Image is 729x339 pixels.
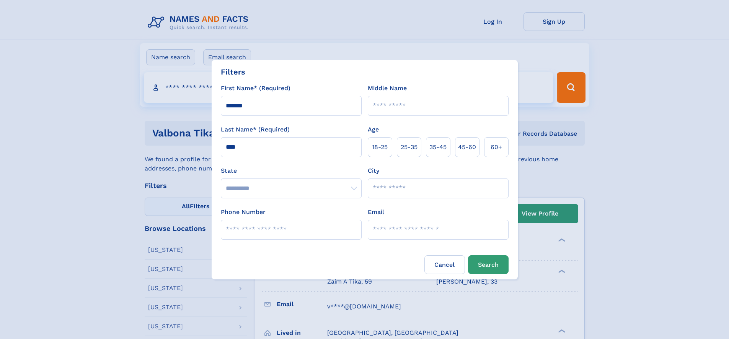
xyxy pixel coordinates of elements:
[429,143,447,152] span: 35‑45
[368,166,379,175] label: City
[458,143,476,152] span: 45‑60
[372,143,388,152] span: 18‑25
[221,166,362,175] label: State
[221,84,290,93] label: First Name* (Required)
[221,208,266,217] label: Phone Number
[401,143,418,152] span: 25‑35
[368,208,384,217] label: Email
[491,143,502,152] span: 60+
[221,66,245,78] div: Filters
[368,84,407,93] label: Middle Name
[468,255,509,274] button: Search
[424,255,465,274] label: Cancel
[368,125,379,134] label: Age
[221,125,290,134] label: Last Name* (Required)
